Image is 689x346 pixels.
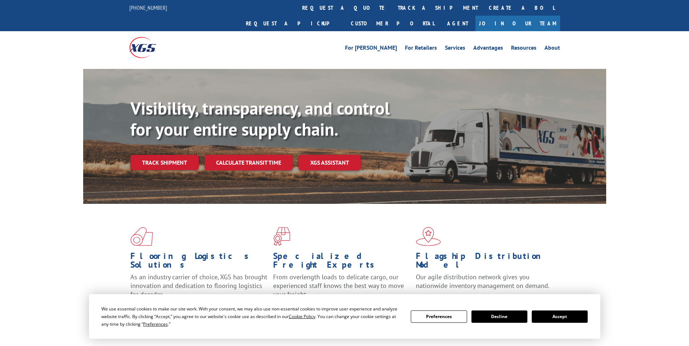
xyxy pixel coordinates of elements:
[416,273,550,290] span: Our agile distribution network gives you nationwide inventory management on demand.
[511,45,536,53] a: Resources
[130,155,199,170] a: Track shipment
[440,16,475,31] a: Agent
[299,155,361,170] a: XGS ASSISTANT
[101,305,402,328] div: We use essential cookies to make our site work. With your consent, we may also use non-essential ...
[289,313,315,320] span: Cookie Policy
[240,16,345,31] a: Request a pickup
[130,227,153,246] img: xgs-icon-total-supply-chain-intelligence-red
[89,294,600,339] div: Cookie Consent Prompt
[130,97,390,140] b: Visibility, transparency, and control for your entire supply chain.
[345,16,440,31] a: Customer Portal
[143,321,168,327] span: Preferences
[345,45,397,53] a: For [PERSON_NAME]
[130,273,267,298] span: As an industry carrier of choice, XGS has brought innovation and dedication to flooring logistics...
[129,4,167,11] a: [PHONE_NUMBER]
[532,310,588,323] button: Accept
[405,45,437,53] a: For Retailers
[544,45,560,53] a: About
[273,273,410,305] p: From overlength loads to delicate cargo, our experienced staff knows the best way to move your fr...
[473,45,503,53] a: Advantages
[445,45,465,53] a: Services
[411,310,467,323] button: Preferences
[273,252,410,273] h1: Specialized Freight Experts
[130,252,268,273] h1: Flooring Logistics Solutions
[416,227,441,246] img: xgs-icon-flagship-distribution-model-red
[204,155,293,170] a: Calculate transit time
[273,227,290,246] img: xgs-icon-focused-on-flooring-red
[471,310,527,323] button: Decline
[475,16,560,31] a: Join Our Team
[416,252,553,273] h1: Flagship Distribution Model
